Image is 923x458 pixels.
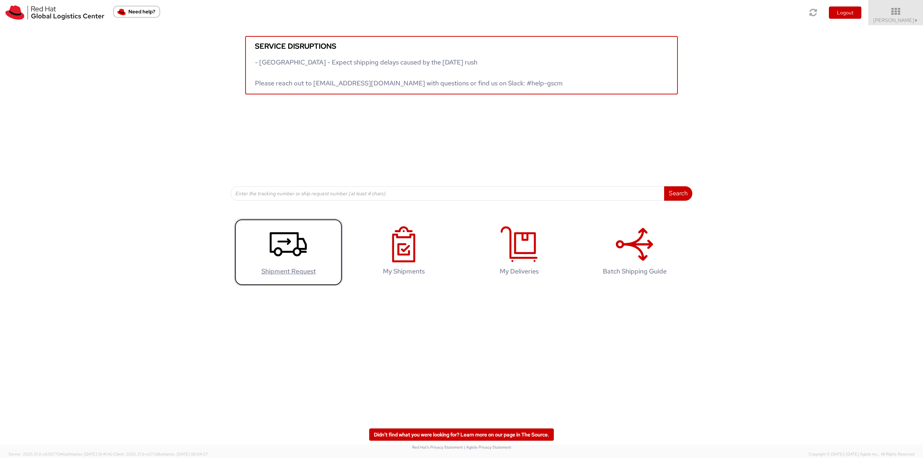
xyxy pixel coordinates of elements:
h4: Shipment Request [242,268,335,275]
a: Batch Shipping Guide [580,219,689,286]
span: Client: 2025.21.0-c073d8a [114,452,208,457]
a: My Shipments [350,219,458,286]
h4: My Shipments [357,268,450,275]
a: Red Hat's Privacy Statement [412,445,463,450]
span: ▼ [914,18,918,23]
a: | Agistix Privacy Statement [464,445,511,450]
span: - [GEOGRAPHIC_DATA] - Expect shipping delays caused by the [DATE] rush Please reach out to [EMAIL... [255,58,563,87]
a: Didn't find what you were looking for? Learn more on our page in The Source. [369,428,554,441]
h5: Service disruptions [255,42,668,50]
span: [PERSON_NAME] [873,17,918,23]
span: Server: 2025.21.0-c63077040a8 [9,452,112,457]
button: Need help? [113,6,160,18]
span: Copyright © [DATE]-[DATE] Agistix Inc., All Rights Reserved [809,452,914,457]
a: Shipment Request [234,219,343,286]
a: Service disruptions - [GEOGRAPHIC_DATA] - Expect shipping delays caused by the [DATE] rush Please... [245,36,678,94]
img: rh-logistics-00dfa346123c4ec078e1.svg [5,5,104,20]
h4: Batch Shipping Guide [588,268,681,275]
span: master, [DATE] 10:41:40 [70,452,112,457]
button: Search [664,186,692,201]
button: Logout [829,6,861,19]
input: Enter the tracking number or ship request number (at least 4 chars) [231,186,664,201]
h4: My Deliveries [473,268,566,275]
a: My Deliveries [465,219,573,286]
span: master, [DATE] 08:04:37 [163,452,208,457]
